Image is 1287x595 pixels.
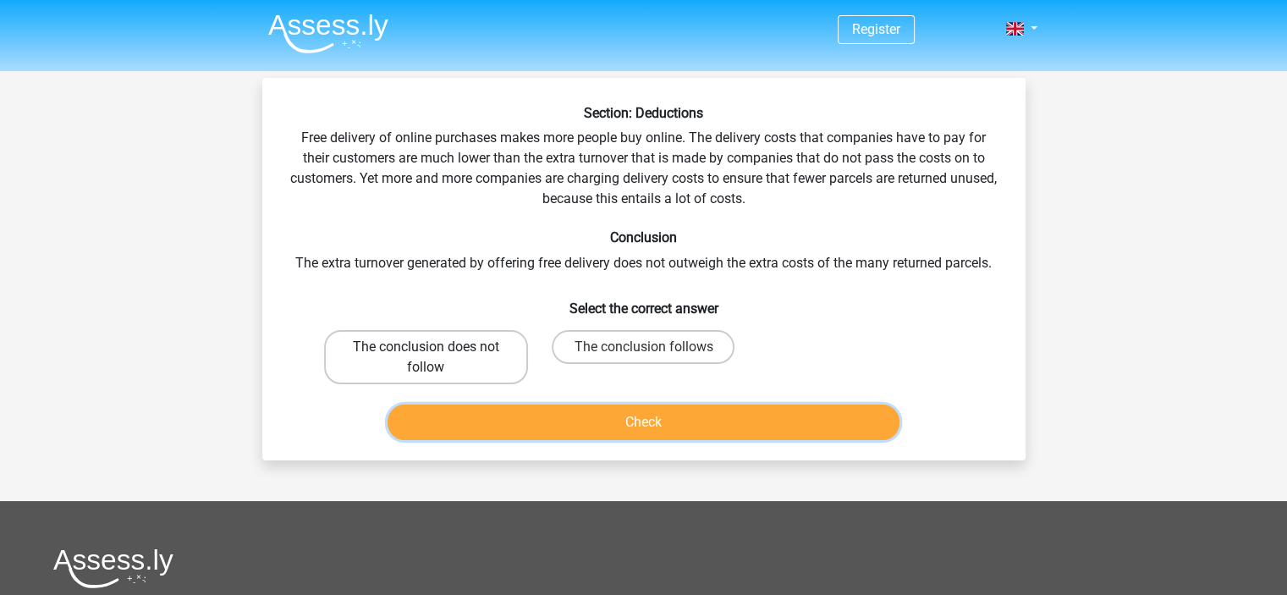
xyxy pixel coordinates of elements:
[852,21,900,37] a: Register
[53,548,173,588] img: Assessly logo
[324,330,528,384] label: The conclusion does not follow
[268,14,388,53] img: Assessly
[552,330,734,364] label: The conclusion follows
[388,405,899,440] button: Check
[289,229,998,245] h6: Conclusion
[289,287,998,317] h6: Select the correct answer
[289,105,998,121] h6: Section: Deductions
[269,105,1019,447] div: Free delivery of online purchases makes more people buy online. The delivery costs that companies...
